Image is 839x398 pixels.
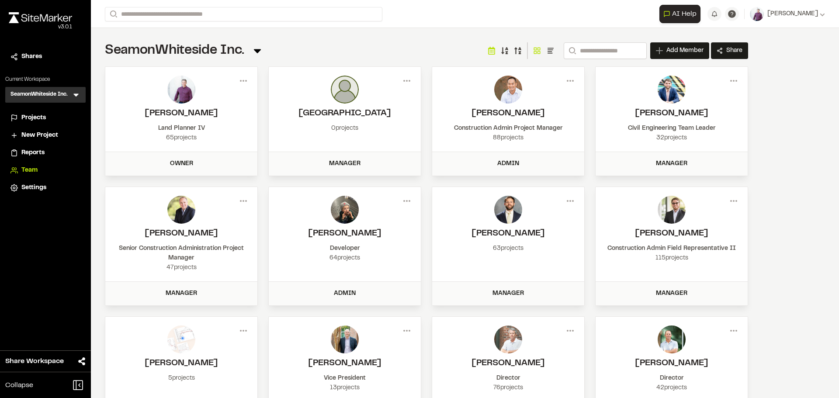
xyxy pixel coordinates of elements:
h2: Donald Jones [441,357,576,370]
span: Reports [21,148,45,158]
img: photo [494,76,522,104]
a: Team [10,166,80,175]
img: photo [331,76,359,104]
div: 64 projects [277,253,412,263]
span: Add Member [666,46,704,55]
button: Open AI Assistant [659,5,700,23]
div: Admin [274,289,416,298]
p: Current Workspace [5,76,86,83]
div: 13 projects [277,383,412,393]
div: Civil Engineering Team Leader [604,124,739,133]
span: Projects [21,113,46,123]
div: Manager [601,289,742,298]
div: Director [604,374,739,383]
img: photo [494,325,522,353]
img: photo [167,196,195,224]
h2: Tom Evans [277,227,412,240]
h2: River Heath [277,107,412,120]
img: photo [658,76,686,104]
a: Shares [10,52,80,62]
button: Search [105,7,121,21]
img: photo [167,325,195,353]
div: 115 projects [604,253,739,263]
div: 65 projects [114,133,249,143]
div: Manager [111,289,252,298]
h2: Rusty Blake [604,357,739,370]
img: User [750,7,764,21]
h2: Douglas Jennings [441,227,576,240]
a: New Project [10,131,80,140]
div: 76 projects [441,383,576,393]
img: photo [167,76,195,104]
img: photo [658,325,686,353]
div: Manager [601,159,742,169]
span: Settings [21,183,46,193]
h2: Donald Jones [114,357,249,370]
div: Land Planner IV [114,124,249,133]
span: AI Help [672,9,697,19]
div: 5 projects [114,374,249,383]
h2: Colin Brown [604,227,739,240]
div: 88 projects [441,133,576,143]
div: 0 projects [277,124,412,133]
span: Team [21,166,38,175]
h2: Trey Little [604,107,739,120]
div: Admin [437,159,579,169]
button: [PERSON_NAME] [750,7,825,21]
div: Manager [274,159,416,169]
span: Share [726,46,742,55]
h2: Whit Dawson [114,107,249,120]
span: Shares [21,52,42,62]
a: Settings [10,183,80,193]
span: Collapse [5,380,33,391]
div: Construction Admin Field Representative II [604,244,739,253]
div: Owner [111,159,252,169]
div: Manager [437,289,579,298]
h2: Jim Donahoe [114,227,249,240]
div: Vice President [277,374,412,383]
h2: Tommy Huang [441,107,576,120]
a: Reports [10,148,80,158]
div: Developer [277,244,412,253]
div: 63 projects [441,244,576,253]
div: 32 projects [604,133,739,143]
div: 42 projects [604,383,739,393]
h3: SeamonWhiteside Inc. [10,90,68,99]
span: Share Workspace [5,356,64,367]
div: 47 projects [114,263,249,273]
div: Oh geez...please don't... [9,23,72,31]
span: SeamonWhiteside Inc. [105,45,244,56]
button: Search [564,42,579,59]
img: photo [331,325,359,353]
img: photo [331,196,359,224]
span: New Project [21,131,58,140]
h2: Gary Collins [277,357,412,370]
div: Senior Construction Administration Project Manager [114,244,249,263]
div: Construction Admin Project Manager [441,124,576,133]
span: [PERSON_NAME] [767,9,818,19]
img: rebrand.png [9,12,72,23]
div: Open AI Assistant [659,5,704,23]
img: photo [494,196,522,224]
img: photo [658,196,686,224]
div: Director [441,374,576,383]
a: Projects [10,113,80,123]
